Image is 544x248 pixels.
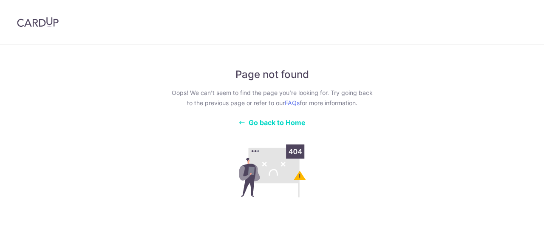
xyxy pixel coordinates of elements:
[211,140,333,201] img: 404
[238,118,306,127] a: Go back to Home
[168,88,376,108] p: Oops! We can’t seem to find the page you’re looking for. Try going back to the previous page or r...
[17,17,59,27] img: CardUp
[285,99,300,106] a: FAQs
[249,118,306,127] span: Go back to Home
[168,68,376,81] h5: Page not found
